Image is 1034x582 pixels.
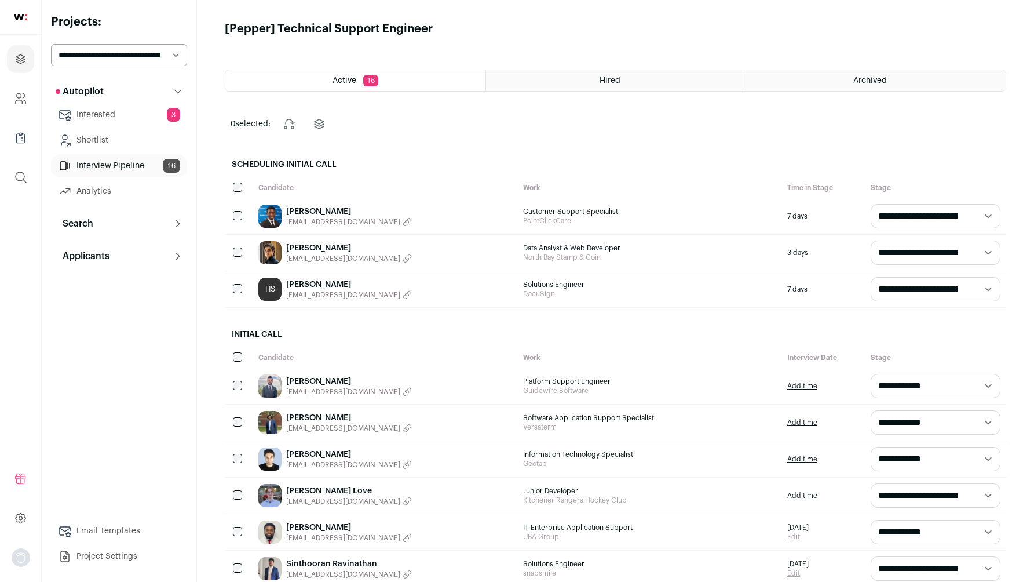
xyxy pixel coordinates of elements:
button: [EMAIL_ADDRESS][DOMAIN_NAME] [286,460,412,470]
a: Add time [787,454,817,464]
button: [EMAIL_ADDRESS][DOMAIN_NAME] [286,217,412,227]
span: Information Technology Specialist [523,450,776,459]
span: snapsmile [523,569,776,578]
button: [EMAIL_ADDRESS][DOMAIN_NAME] [286,387,412,397]
a: Add time [787,491,817,500]
button: Search [51,212,187,235]
a: [PERSON_NAME] [286,376,412,387]
h2: Projects: [51,14,187,30]
span: [EMAIL_ADDRESS][DOMAIN_NAME] [286,254,400,263]
span: Solutions Engineer [523,559,776,569]
span: PointClickCare [523,216,776,225]
div: Time in Stage [781,177,865,198]
span: Versaterm [523,423,776,432]
img: 37726d9d10fa6b09945aacb27ec9a3fe0a5051c47880cd21b5a67f37dd4fe7f6.jpg [258,411,282,434]
div: Candidate [253,347,517,368]
span: Hired [600,77,620,85]
span: Junior Developer [523,486,776,496]
span: 0 [231,120,235,128]
a: [PERSON_NAME] [286,412,412,424]
span: Kitchener Rangers Hockey Club [523,496,776,505]
a: [PERSON_NAME] [286,242,412,254]
span: selected: [231,118,271,130]
img: c67dcf457b4bae90de926857248700d70fa1222da0fb9a663946051a82e0db9a.jpg [258,448,282,471]
a: Archived [746,70,1006,91]
a: Project Settings [51,545,187,568]
img: 1e47d053bfa66a875b05c813c31ed26eb95396ae734f7f3e982b3c4a1b1a13d3.jpg [258,205,282,228]
span: Data Analyst & Web Developer [523,243,776,253]
span: Archived [853,77,887,85]
img: b56d921c66bd359601ead28d18e5d22458f9ae34536a262327548b851569d979.jpg [258,241,282,264]
span: [EMAIL_ADDRESS][DOMAIN_NAME] [286,424,400,433]
button: [EMAIL_ADDRESS][DOMAIN_NAME] [286,424,412,433]
span: [EMAIL_ADDRESS][DOMAIN_NAME] [286,460,400,470]
button: [EMAIL_ADDRESS][DOMAIN_NAME] [286,533,412,543]
button: Applicants [51,245,187,268]
a: Add time [787,418,817,427]
p: Applicants [56,249,109,263]
span: Active [333,77,356,85]
span: Solutions Engineer [523,280,776,289]
a: Hired [486,70,746,91]
a: [PERSON_NAME] [286,206,412,217]
div: 7 days [781,198,865,234]
p: Autopilot [56,85,104,99]
button: Change stage [275,110,303,138]
img: 9a638fe11f2512c5e383cc5039701ae9ca2355f7866afaaf905318ea09deda64.jpg [258,484,282,507]
a: [PERSON_NAME] [286,449,412,460]
a: [PERSON_NAME] Love [286,485,412,497]
div: 3 days [781,235,865,271]
a: Interview Pipeline16 [51,154,187,177]
h2: Scheduling Initial Call [225,152,1006,177]
img: a680e85256bc19e6d33f62b2998190c0c4b5f66b685a15d5b554f71834734ef2.jpg [258,521,282,544]
div: Work [517,177,782,198]
div: Work [517,347,782,368]
span: [EMAIL_ADDRESS][DOMAIN_NAME] [286,497,400,506]
a: Shortlist [51,129,187,152]
a: Analytics [51,180,187,203]
div: Candidate [253,177,517,198]
h2: Initial Call [225,322,1006,347]
span: 16 [363,75,378,86]
img: b13acace784b56bff4c0b426ab5bcb4ec2ba2aea1bd4a0e45daaa25254bd1327.jpg [258,374,282,398]
button: Autopilot [51,80,187,103]
button: [EMAIL_ADDRESS][DOMAIN_NAME] [286,254,412,263]
span: Customer Support Specialist [523,207,776,216]
div: Interview Date [781,347,865,368]
span: Guidewire Software [523,386,776,395]
div: 7 days [781,271,865,307]
a: Projects [7,45,34,73]
a: HS [258,278,282,301]
span: [DATE] [787,523,809,532]
a: [PERSON_NAME] [286,522,412,533]
span: IT Enterprise Application Support [523,523,776,532]
button: [EMAIL_ADDRESS][DOMAIN_NAME] [286,497,412,506]
img: wellfound-shorthand-0d5821cbd27db2630d0214b213865d53afaa358527fdda9d0ea32b1df1b89c2c.svg [14,14,27,20]
span: [EMAIL_ADDRESS][DOMAIN_NAME] [286,290,400,300]
span: 3 [167,108,180,122]
span: [EMAIL_ADDRESS][DOMAIN_NAME] [286,533,400,543]
a: Company Lists [7,124,34,152]
div: Stage [865,347,1006,368]
span: Platform Support Engineer [523,377,776,386]
span: Geotab [523,459,776,468]
a: Add time [787,381,817,391]
img: fa95aca32fc0ae0abf9aaf48340d1971efd3fcb152f496778cb86192ca244752.jpg [258,557,282,580]
a: Interested3 [51,103,187,126]
a: Edit [787,532,809,541]
span: North Bay Stamp & Coin [523,253,776,262]
span: UBA Group [523,532,776,541]
a: Company and ATS Settings [7,85,34,112]
span: 16 [163,159,180,173]
button: [EMAIL_ADDRESS][DOMAIN_NAME] [286,570,412,579]
a: Sinthooran Ravinathan [286,558,412,570]
span: [DATE] [787,559,809,569]
button: [EMAIL_ADDRESS][DOMAIN_NAME] [286,290,412,300]
span: [EMAIL_ADDRESS][DOMAIN_NAME] [286,217,400,227]
span: [EMAIL_ADDRESS][DOMAIN_NAME] [286,387,400,397]
span: [EMAIL_ADDRESS][DOMAIN_NAME] [286,570,400,579]
a: Email Templates [51,519,187,543]
a: [PERSON_NAME] [286,279,412,290]
button: Open dropdown [12,548,30,567]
